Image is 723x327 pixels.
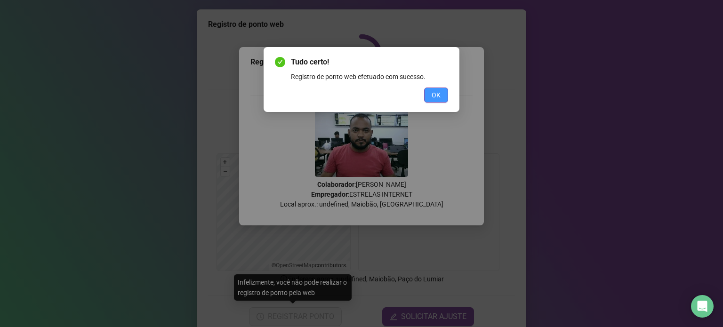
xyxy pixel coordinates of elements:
span: Tudo certo! [291,56,448,68]
div: Open Intercom Messenger [691,295,714,318]
div: Registro de ponto web efetuado com sucesso. [291,72,448,82]
span: OK [432,90,441,100]
button: OK [424,88,448,103]
span: check-circle [275,57,285,67]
